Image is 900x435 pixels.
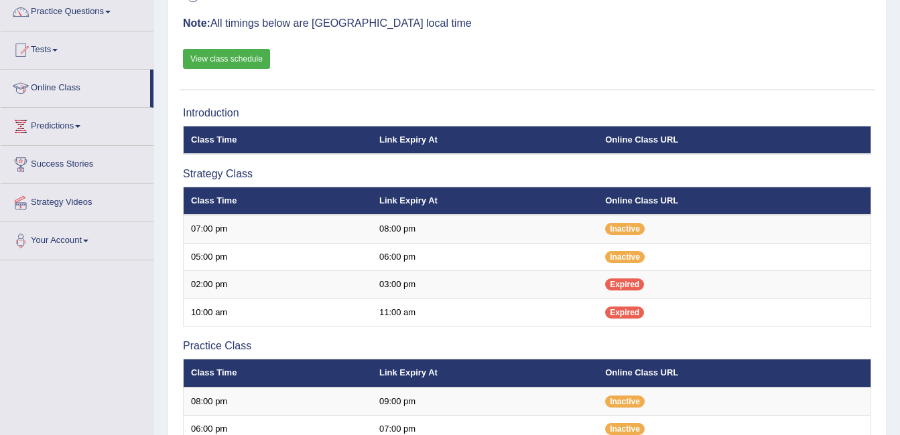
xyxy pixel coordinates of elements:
th: Link Expiry At [372,359,598,387]
span: Expired [605,278,644,290]
th: Link Expiry At [372,187,598,215]
th: Class Time [184,126,372,154]
td: 06:00 pm [372,243,598,271]
td: 02:00 pm [184,271,372,299]
a: Your Account [1,222,153,256]
a: Strategy Videos [1,184,153,217]
span: Inactive [605,251,645,263]
a: Online Class [1,70,150,103]
a: Tests [1,31,153,65]
th: Online Class URL [598,359,871,387]
h3: Introduction [183,107,871,119]
th: Class Time [184,359,372,387]
td: 09:00 pm [372,387,598,416]
th: Online Class URL [598,187,871,215]
td: 08:00 pm [372,215,598,243]
td: 05:00 pm [184,243,372,271]
h3: Strategy Class [183,168,871,180]
span: Expired [605,307,644,319]
td: 11:00 am [372,298,598,327]
span: Inactive [605,396,645,408]
a: Predictions [1,108,153,141]
td: 10:00 am [184,298,372,327]
b: Note: [183,17,210,29]
td: 07:00 pm [184,215,372,243]
span: Inactive [605,423,645,435]
th: Link Expiry At [372,126,598,154]
a: View class schedule [183,49,270,69]
span: Inactive [605,223,645,235]
th: Online Class URL [598,126,871,154]
td: 03:00 pm [372,271,598,299]
h3: Practice Class [183,340,871,352]
h3: All timings below are [GEOGRAPHIC_DATA] local time [183,17,871,29]
a: Success Stories [1,146,153,179]
td: 08:00 pm [184,387,372,416]
th: Class Time [184,187,372,215]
